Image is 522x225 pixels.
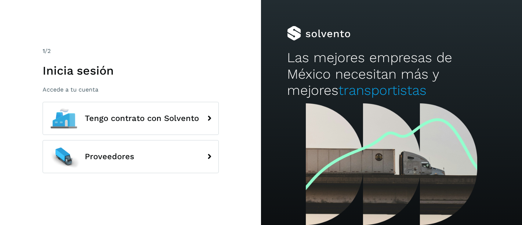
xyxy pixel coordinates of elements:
[43,102,219,135] button: Tengo contrato con Solvento
[287,50,496,99] h2: Las mejores empresas de México necesitan más y mejores
[43,86,219,93] p: Accede a tu cuenta
[43,47,219,56] div: /2
[43,64,219,78] h1: Inicia sesión
[43,47,45,54] span: 1
[338,82,427,98] span: transportistas
[43,140,219,173] button: Proveedores
[85,152,134,161] span: Proveedores
[85,114,199,123] span: Tengo contrato con Solvento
